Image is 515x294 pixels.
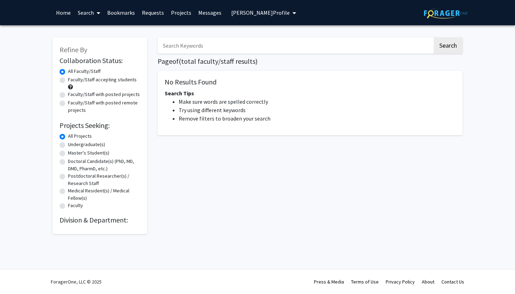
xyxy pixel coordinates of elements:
h2: Collaboration Status: [60,56,140,65]
h2: Projects Seeking: [60,121,140,130]
button: Search [434,37,462,54]
a: Press & Media [314,279,344,285]
span: [PERSON_NAME] Profile [231,9,290,16]
label: All Projects [68,132,92,140]
li: Make sure words are spelled correctly [179,97,455,106]
h1: Page of ( total faculty/staff results) [158,57,462,66]
nav: Page navigation [158,142,462,158]
img: ForagerOne Logo [424,8,468,19]
label: Faculty/Staff with posted projects [68,91,140,98]
span: Refine By [60,45,87,54]
div: ForagerOne, LLC © 2025 [51,269,102,294]
li: Try using different keywords [179,106,455,114]
a: Home [53,0,74,25]
a: Projects [167,0,195,25]
label: Master's Student(s) [68,149,109,157]
a: Terms of Use [351,279,379,285]
a: Privacy Policy [386,279,415,285]
input: Search Keywords [158,37,433,54]
a: Contact Us [441,279,464,285]
label: Faculty/Staff accepting students [68,76,137,83]
a: Bookmarks [104,0,138,25]
label: Faculty/Staff with posted remote projects [68,99,140,114]
a: Requests [138,0,167,25]
label: Faculty [68,202,83,209]
h5: No Results Found [165,78,455,86]
label: Medical Resident(s) / Medical Fellow(s) [68,187,140,202]
label: All Faculty/Staff [68,68,101,75]
label: Undergraduate(s) [68,141,105,148]
li: Remove filters to broaden your search [179,114,455,123]
a: Search [74,0,104,25]
span: Search Tips [165,90,194,97]
label: Postdoctoral Researcher(s) / Research Staff [68,172,140,187]
a: About [422,279,434,285]
a: Messages [195,0,225,25]
label: Doctoral Candidate(s) (PhD, MD, DMD, PharmD, etc.) [68,158,140,172]
h2: Division & Department: [60,216,140,224]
